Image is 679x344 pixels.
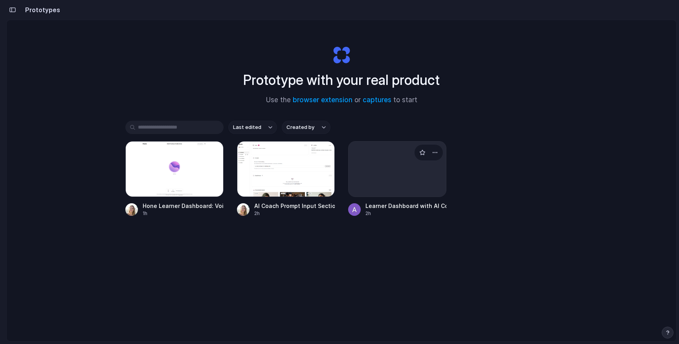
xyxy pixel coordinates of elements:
span: Last edited [233,123,261,131]
button: Created by [282,121,330,134]
a: Learner Dashboard with AI Coach Chat2h [348,141,446,217]
div: Learner Dashboard with AI Coach Chat [365,202,446,210]
h1: Prototype with your real product [243,70,440,90]
a: browser extension [293,96,352,104]
div: 1h [143,210,224,217]
button: Last edited [228,121,277,134]
div: Hone Learner Dashboard: Voice Mode Exit Button [143,202,224,210]
div: 2h [254,210,335,217]
div: AI Coach Prompt Input Section [254,202,335,210]
span: Created by [286,123,314,131]
span: Use the or to start [266,95,417,105]
a: AI Coach Prompt Input SectionAI Coach Prompt Input Section2h [237,141,335,217]
div: 2h [365,210,446,217]
a: Hone Learner Dashboard: Voice Mode Exit ButtonHone Learner Dashboard: Voice Mode Exit Button1h [125,141,224,217]
h2: Prototypes [22,5,60,15]
a: captures [363,96,391,104]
